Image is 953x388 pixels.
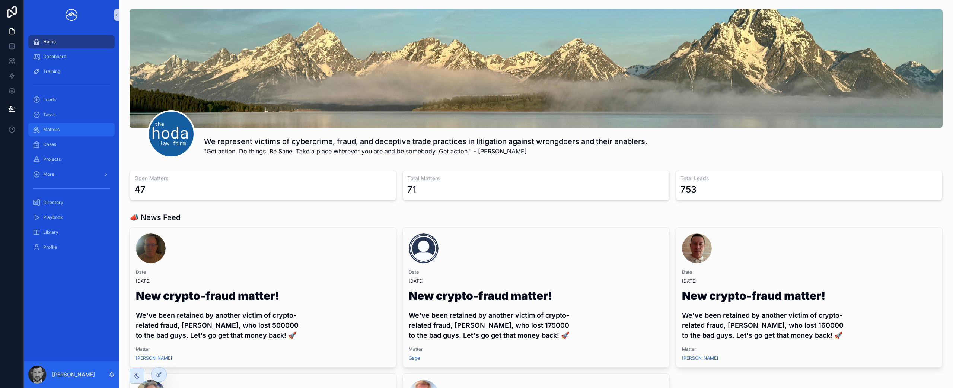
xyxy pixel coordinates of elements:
[682,269,936,275] span: Date
[28,153,115,166] a: Projects
[63,9,80,21] img: App logo
[682,310,936,340] h4: We've been retained by another victim of crypto-related fraud, [PERSON_NAME], who lost 160000 to ...
[43,127,60,133] span: Matters
[204,147,647,156] span: "Get action. Do things. Be Sane. Take a place wherever you are and be somebody. Get action." - [P...
[409,278,663,284] span: [DATE]
[682,355,718,361] a: [PERSON_NAME]
[43,69,60,74] span: Training
[28,65,115,78] a: Training
[28,93,115,106] a: Leads
[28,168,115,181] a: More
[43,156,61,162] span: Projects
[43,214,63,220] span: Playbook
[136,355,172,361] a: [PERSON_NAME]
[28,138,115,151] a: Cases
[43,171,54,177] span: More
[43,141,56,147] span: Cases
[43,229,58,235] span: Library
[43,54,66,60] span: Dashboard
[136,269,390,275] span: Date
[28,35,115,48] a: Home
[682,278,936,284] span: [DATE]
[409,310,663,340] h4: We've been retained by another victim of crypto-related fraud, [PERSON_NAME], who lost 175000 to ...
[43,39,56,45] span: Home
[407,184,416,195] div: 71
[681,175,938,182] h3: Total Leads
[28,108,115,121] a: Tasks
[43,200,63,206] span: Directory
[28,123,115,136] a: Matters
[43,112,55,118] span: Tasks
[24,30,119,264] div: scrollable content
[136,278,390,284] span: [DATE]
[134,175,392,182] h3: Open Matters
[130,212,181,223] h1: 📣 News Feed
[136,290,390,304] h1: New crypto-fraud matter!
[136,310,390,340] h4: We've been retained by another victim of crypto-related fraud, [PERSON_NAME], who lost 500000 to ...
[28,241,115,254] a: Profile
[28,50,115,63] a: Dashboard
[409,346,663,352] span: Matter
[52,371,95,378] p: [PERSON_NAME]
[28,211,115,224] a: Playbook
[134,184,146,195] div: 47
[43,97,56,103] span: Leads
[28,196,115,209] a: Directory
[407,175,664,182] h3: Total Matters
[409,290,663,304] h1: New crypto-fraud matter!
[136,346,390,352] span: Matter
[204,136,647,147] h1: We represent victims of cybercrime, fraud, and deceptive trade practices in litigation against wr...
[43,244,57,250] span: Profile
[409,269,663,275] span: Date
[682,346,936,352] span: Matter
[681,184,697,195] div: 753
[28,226,115,239] a: Library
[409,355,420,361] a: Gage
[682,290,936,304] h1: New crypto-fraud matter!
